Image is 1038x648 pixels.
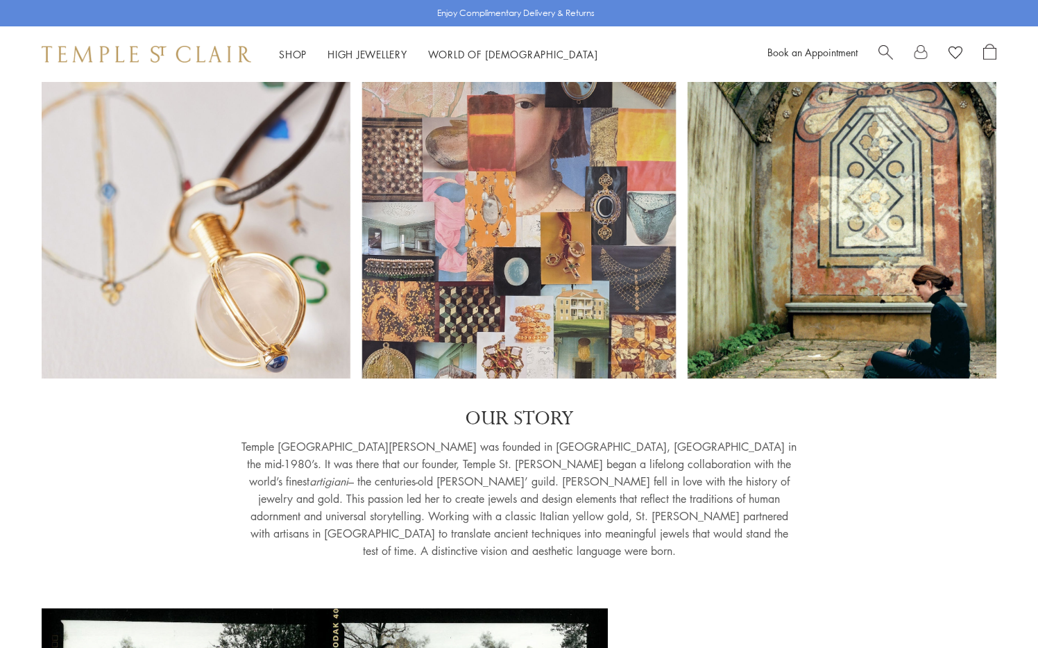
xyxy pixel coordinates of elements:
[279,46,598,63] nav: Main navigation
[983,44,996,65] a: Open Shopping Bag
[42,46,251,63] img: Temple St. Clair
[878,44,893,65] a: Search
[327,47,407,61] a: High JewelleryHigh Jewellery
[309,474,348,489] em: artigiani
[948,44,962,65] a: View Wishlist
[241,406,797,431] p: OUR STORY
[437,6,595,20] p: Enjoy Complimentary Delivery & Returns
[428,47,598,61] a: World of [DEMOGRAPHIC_DATA]World of [DEMOGRAPHIC_DATA]
[767,45,858,59] a: Book an Appointment
[241,438,797,560] p: Temple [GEOGRAPHIC_DATA][PERSON_NAME] was founded in [GEOGRAPHIC_DATA], [GEOGRAPHIC_DATA] in the ...
[279,47,307,61] a: ShopShop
